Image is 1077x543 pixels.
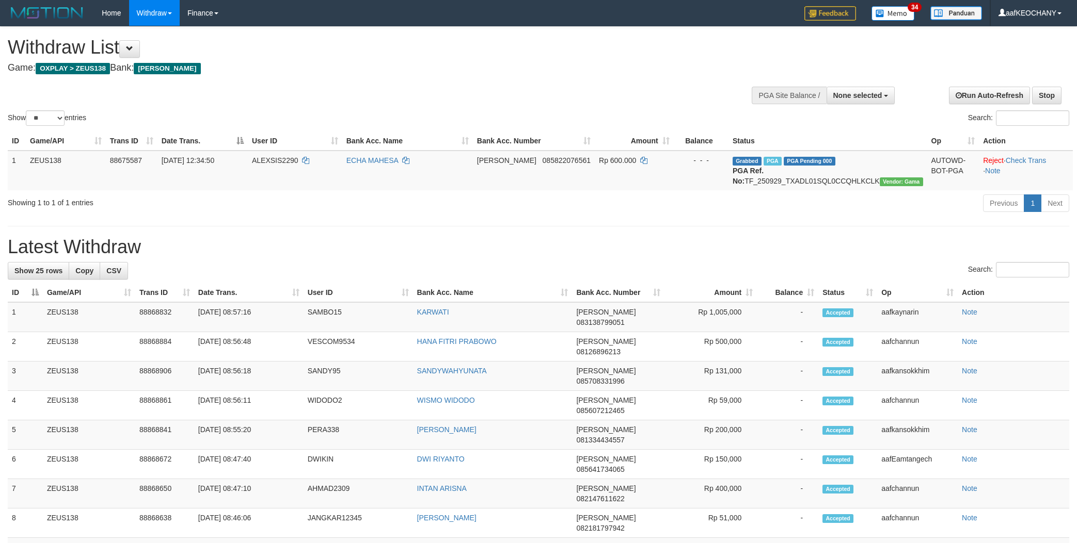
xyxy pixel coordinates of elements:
td: Rp 131,000 [664,361,757,391]
label: Search: [968,110,1069,126]
a: Note [962,396,977,404]
td: Rp 500,000 [664,332,757,361]
td: ZEUS138 [43,332,135,361]
th: Op: activate to sort column ascending [877,283,958,302]
th: ID [8,131,26,151]
span: Copy 085607212465 to clipboard [576,406,624,415]
td: PERA338 [304,420,413,450]
td: ZEUS138 [43,420,135,450]
label: Show entries [8,110,86,126]
span: [PERSON_NAME] [576,396,636,404]
h1: Withdraw List [8,37,708,58]
span: Copy [75,267,93,275]
td: WIDODO2 [304,391,413,420]
a: Note [962,308,977,316]
a: Next [1041,194,1069,212]
th: Date Trans.: activate to sort column descending [157,131,248,151]
td: AUTOWD-BOT-PGA [927,151,979,190]
span: Accepted [822,397,853,405]
td: - [757,361,818,391]
td: SANDY95 [304,361,413,391]
td: VESCOM9534 [304,332,413,361]
th: User ID: activate to sort column ascending [304,283,413,302]
span: [PERSON_NAME] [576,455,636,463]
span: Copy 085708331996 to clipboard [576,377,624,385]
td: - [757,420,818,450]
span: Copy 082181797942 to clipboard [576,524,624,532]
a: WISMO WIDODO [417,396,475,404]
td: ZEUS138 [43,450,135,479]
td: [DATE] 08:56:48 [194,332,304,361]
a: HANA FITRI PRABOWO [417,337,497,345]
span: [PERSON_NAME] [576,308,636,316]
span: [PERSON_NAME] [576,337,636,345]
a: Note [962,337,977,345]
th: Balance: activate to sort column ascending [757,283,818,302]
button: None selected [827,87,895,104]
input: Search: [996,262,1069,277]
span: Accepted [822,426,853,435]
span: Accepted [822,455,853,464]
td: AHMAD2309 [304,479,413,508]
td: Rp 51,000 [664,508,757,538]
h1: Latest Withdraw [8,237,1069,257]
td: 1 [8,151,26,190]
td: DWIKIN [304,450,413,479]
td: ZEUS138 [43,391,135,420]
img: Button%20Memo.svg [872,6,915,21]
td: 88868650 [135,479,194,508]
td: - [757,479,818,508]
td: aafEamtangech [877,450,958,479]
td: SAMBO15 [304,302,413,332]
th: Trans ID: activate to sort column ascending [106,131,157,151]
span: [PERSON_NAME] [477,156,536,164]
td: aafchannun [877,508,958,538]
th: Bank Acc. Number: activate to sort column ascending [572,283,664,302]
th: Bank Acc. Name: activate to sort column ascending [413,283,573,302]
span: Accepted [822,367,853,376]
td: 88868884 [135,332,194,361]
th: ID: activate to sort column descending [8,283,43,302]
td: aafkaynarin [877,302,958,332]
a: [PERSON_NAME] [417,425,477,434]
span: Copy 081334434557 to clipboard [576,436,624,444]
td: - [757,391,818,420]
td: - [757,450,818,479]
th: Op: activate to sort column ascending [927,131,979,151]
td: aafkansokkhim [877,420,958,450]
span: Vendor URL: https://trx31.1velocity.biz [880,177,923,186]
th: User ID: activate to sort column ascending [248,131,342,151]
th: Bank Acc. Name: activate to sort column ascending [342,131,473,151]
td: 88868832 [135,302,194,332]
th: Bank Acc. Number: activate to sort column ascending [473,131,595,151]
span: [PERSON_NAME] [576,425,636,434]
img: MOTION_logo.png [8,5,86,21]
th: Date Trans.: activate to sort column ascending [194,283,304,302]
a: Check Trans [1006,156,1047,164]
span: [DATE] 12:34:50 [162,156,214,164]
td: Rp 59,000 [664,391,757,420]
span: None selected [833,91,882,100]
span: Show 25 rows [14,267,62,275]
span: Copy 085822076561 to clipboard [543,156,591,164]
th: Game/API: activate to sort column ascending [43,283,135,302]
th: Status [728,131,927,151]
a: Previous [983,194,1024,212]
img: panduan.png [930,6,982,20]
td: [DATE] 08:56:18 [194,361,304,391]
td: 88868672 [135,450,194,479]
input: Search: [996,110,1069,126]
td: ZEUS138 [43,302,135,332]
th: Amount: activate to sort column ascending [595,131,674,151]
a: [PERSON_NAME] [417,514,477,522]
a: KARWATI [417,308,449,316]
span: 88675587 [110,156,142,164]
span: Marked by aafpengsreynich [764,157,782,166]
span: Copy 08126896213 to clipboard [576,348,621,356]
td: Rp 1,005,000 [664,302,757,332]
td: ZEUS138 [43,361,135,391]
span: Accepted [822,338,853,347]
a: Stop [1032,87,1062,104]
td: [DATE] 08:47:10 [194,479,304,508]
td: 88868841 [135,420,194,450]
